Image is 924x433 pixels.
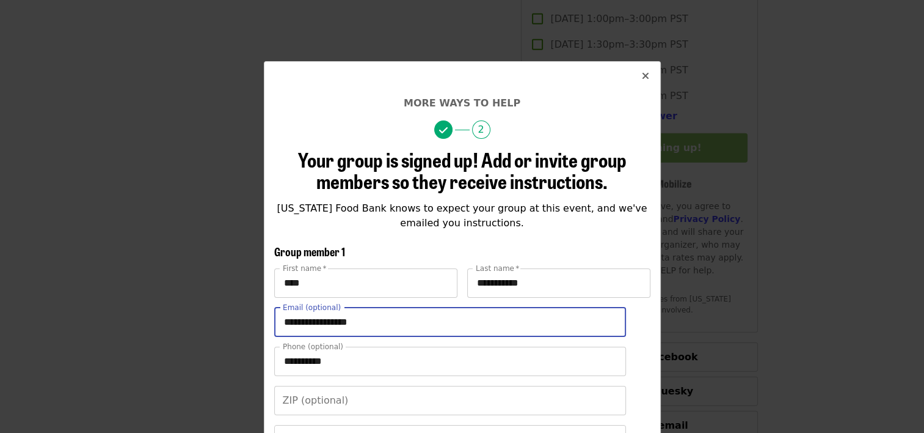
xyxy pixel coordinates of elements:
[277,202,647,229] span: [US_STATE] Food Bank knows to expect your group at this event, and we've emailed you instructions.
[283,265,327,272] label: First name
[283,343,343,350] label: Phone (optional)
[631,62,660,91] button: Close
[404,97,520,109] span: More ways to help
[274,386,626,415] input: ZIP (optional)
[642,70,649,82] i: times icon
[283,304,341,311] label: Email (optional)
[274,268,457,298] input: First name
[439,125,448,136] i: check icon
[476,265,519,272] label: Last name
[274,243,345,259] span: Group member 1
[274,347,626,376] input: Phone (optional)
[298,145,627,195] span: Your group is signed up! Add or invite group members so they receive instructions.
[467,268,650,298] input: Last name
[472,120,490,139] span: 2
[274,308,626,337] input: Email (optional)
